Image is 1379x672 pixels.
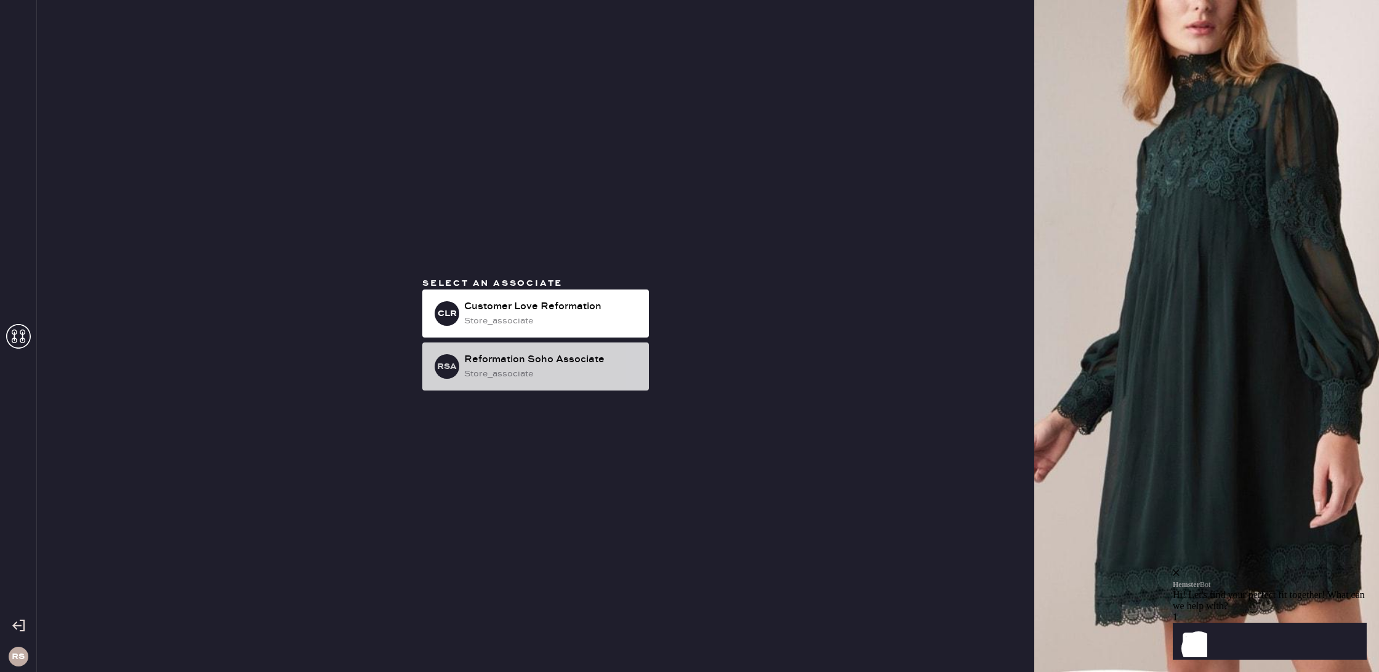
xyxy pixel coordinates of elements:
[12,652,25,661] h3: RS
[464,314,639,328] div: store_associate
[438,309,457,318] h3: CLR
[464,299,639,314] div: Customer Love Reformation
[464,367,639,381] div: store_associate
[464,352,639,367] div: Reformation Soho Associate
[437,362,457,371] h3: RSA
[1173,501,1376,670] iframe: Front Chat
[422,278,563,289] span: Select an associate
